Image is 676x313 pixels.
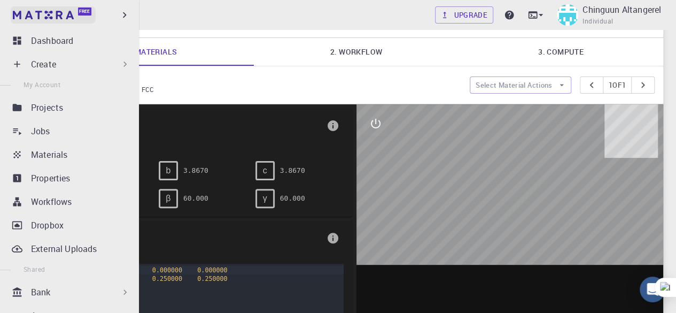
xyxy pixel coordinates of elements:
[13,11,74,19] img: logo
[582,16,613,27] span: Individual
[31,242,97,255] p: External Uploads
[280,189,305,208] pre: 60.000
[183,161,208,180] pre: 3.8670
[9,167,135,189] a: Properties
[603,77,632,94] button: 1of1
[166,166,170,175] span: b
[31,34,73,47] p: Dashboard
[197,266,227,274] span: 0.000000
[280,161,305,180] pre: 3.8670
[9,144,135,165] a: Materials
[9,54,135,75] div: Create
[9,281,135,303] div: Bank
[183,189,208,208] pre: 60.000
[21,7,60,17] span: Support
[62,230,322,247] span: Basis
[9,191,135,212] a: Workflows
[31,219,64,232] p: Dropbox
[197,275,227,283] span: 0.250000
[49,38,254,66] a: 1. Materials
[24,265,45,273] span: Shared
[31,125,50,138] p: Jobs
[152,275,182,283] span: 0.250000
[582,3,661,16] p: Chinguun Altangerel
[9,30,135,51] a: Dashboard
[435,6,493,24] a: Upgrade
[9,97,135,118] a: Projects
[263,194,267,203] span: γ
[31,195,72,208] p: Workflows
[580,77,655,94] div: pager
[9,238,135,259] a: External Uploads
[62,117,322,134] span: Lattice
[166,194,170,203] span: β
[322,227,344,249] button: info
[31,58,56,71] p: Create
[62,134,322,144] span: FCC
[254,38,459,66] a: 2. Workflow
[85,75,461,85] p: Silicon FCC
[152,266,182,274] span: 0.000000
[459,38,663,66] a: 3. Compute
[141,85,158,94] span: FCC
[31,101,63,114] p: Projects
[9,215,135,236] a: Dropbox
[263,166,267,175] span: c
[9,120,135,142] a: Jobs
[31,172,71,185] p: Properties
[31,148,67,161] p: Materials
[322,115,344,136] button: info
[24,80,60,89] span: My Account
[557,4,578,26] img: Chinguun Altangerel
[470,77,571,94] button: Select Material Actions
[640,277,665,302] div: Open Intercom Messenger
[31,286,51,299] p: Bank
